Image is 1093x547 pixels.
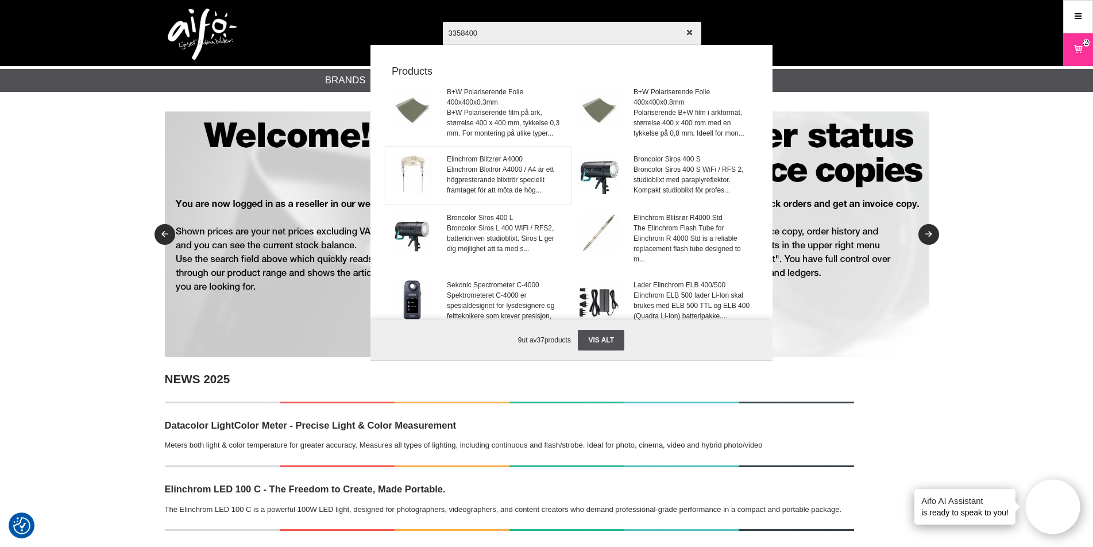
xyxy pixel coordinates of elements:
[385,64,758,79] strong: Products
[325,73,366,88] a: Brands
[1080,37,1092,48] span: 220
[385,273,571,339] a: Sekonic Spectrometer C-4000Spektrometeret C-4000 er spesialdesignet for lysdesignere og felttekni...
[447,164,563,195] span: Elinchrom Blixtrör A4000 / A4 är ett högpresterande blixtrör speciellt framtaget för att möta de ...
[634,87,750,107] span: B+W Polariserende Folie 400x400x0.8mm
[447,223,563,254] span: Broncolor Siros L 400 WiFi / RFS2, batteridriven studioblixt. Siros L ger dig möjlighet att ta me...
[634,213,750,223] span: Elinchrom Blitsrør R4000 Std
[385,80,571,146] a: B+W Polariserende Folie 400x400x0.3mmB+W Polariserende film på ark, størrelse 400 x 400 mm, tykke...
[579,280,619,320] img: el19277.jpg
[447,280,563,290] span: Sekonic Spectrometer C-4000
[572,147,758,205] a: Broncolor Siros 400 SBroncolor Siros 400 S WiFi / RFS 2, studioblixt med paraplyreflektor. Kompak...
[447,213,563,223] span: Broncolor Siros 400 L
[443,13,701,53] input: Søk etter produkter ...
[537,336,544,344] span: 37
[579,87,619,127] img: bw_polarizer-film_square.jpg
[634,154,750,164] span: Broncolor Siros 400 S
[392,213,432,253] img: br3171000-001.jpg
[392,87,432,127] img: bw_pol-film_square.jpg
[572,206,758,272] a: Elinchrom Blitsrør R4000 StdThe Elinchrom Flash Tube for Elinchrom R 4000 Std is a reliable repla...
[572,80,758,146] a: B+W Polariserende Folie 400x400x0.8mmPolariserende B+W film i arkformat, størrelse 400 x 400 mm m...
[13,517,30,534] img: Revisit consent button
[1064,36,1092,63] a: 220
[518,336,522,344] span: 9
[634,280,750,290] span: Lader Elinchrom ELB 400/500
[13,515,30,536] button: Samtykkepreferanser
[579,213,619,253] img: el24025-001.jpg
[392,280,432,320] img: sekc4000-001.jpg
[579,154,619,194] img: br3162300-001.jpg
[634,107,750,138] span: Polariserende B+W film i arkformat, størrelse 400 x 400 mm med en tykkelse på 0,8 mm. Ideell for ...
[385,147,571,205] a: Elinchrom Blitzrør A4000Elinchrom Blixtrör A4000 / A4 är ett högpresterande blixtrör speciellt fr...
[392,154,432,194] img: el24056-001.jpg
[522,336,537,344] span: ut av
[447,154,563,164] span: Elinchrom Blitzrør A4000
[447,87,563,107] span: B+W Polariserende Folie 400x400x0.3mm
[572,273,758,339] a: Lader Elinchrom ELB 400/500Elinchrom ELB 500 lader Li-Ion skal brukes med ELB 500 TTL og ELB 400 ...
[634,164,750,195] span: Broncolor Siros 400 S WiFi / RFS 2, studioblixt med paraplyreflektor. Kompakt studioblixt för pro...
[544,336,571,344] span: products
[634,223,750,264] span: The Elinchrom Flash Tube for Elinchrom R 4000 Std is a reliable replacement flash tube designed t...
[447,290,563,332] span: Spektrometeret C-4000 er spesialdesignet for lysdesignere og feltteknikere som krever presisjon, ...
[385,206,571,272] a: Broncolor Siros 400 LBroncolor Siros L 400 WiFi / RFS2, batteridriven studioblixt. Siros L ger di...
[447,107,563,138] span: B+W Polariserende film på ark, størrelse 400 x 400 mm, tykkelse 0,3 mm. For montering på ulike ty...
[578,330,624,350] a: Vis alt
[168,9,237,60] img: logo.png
[634,290,750,321] span: Elinchrom ELB 500 lader Li-Ion skal brukes med ELB 500 TTL og ELB 400 (Quadra Li-Ion) batteripakk...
